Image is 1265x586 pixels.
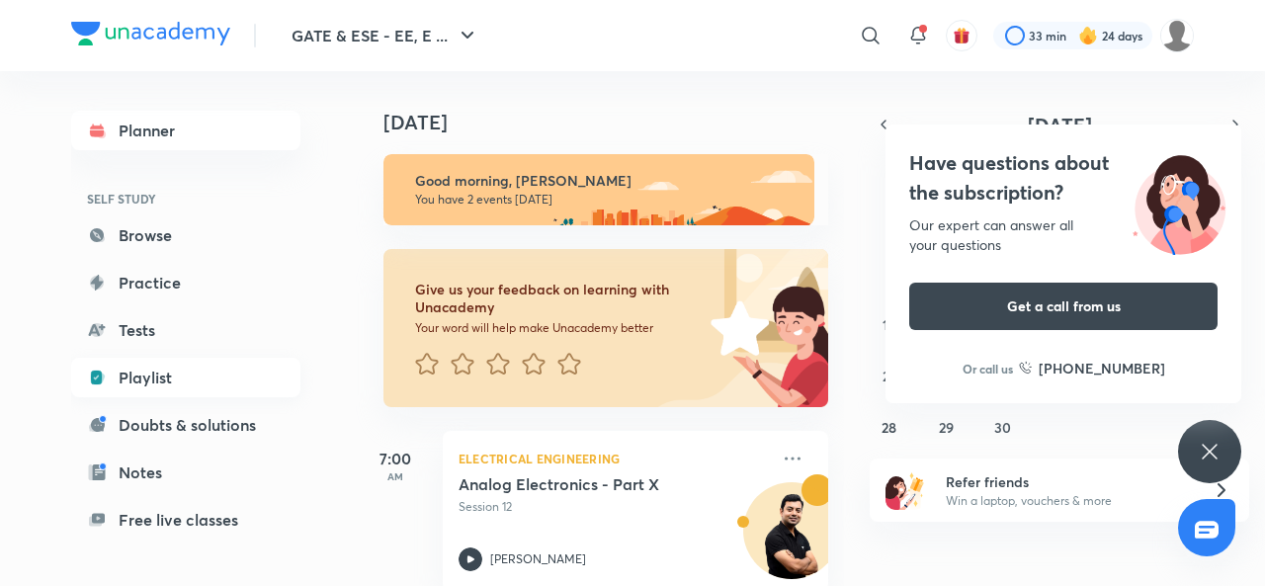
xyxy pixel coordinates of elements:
p: Your word will help make Unacademy better [415,320,704,336]
h6: Good morning, [PERSON_NAME] [415,172,797,190]
abbr: September 28, 2025 [882,418,896,437]
button: Get a call from us [909,283,1218,330]
p: [PERSON_NAME] [490,550,586,568]
img: referral [885,470,925,510]
a: [PHONE_NUMBER] [1019,358,1165,378]
h5: Analog Electronics - Part X [459,474,705,494]
h6: SELF STUDY [71,182,300,215]
button: [DATE] [897,111,1222,138]
button: September 29, 2025 [930,411,962,443]
h4: Have questions about the subscription? [909,148,1218,208]
abbr: September 30, 2025 [994,418,1011,437]
img: Company Logo [71,22,230,45]
p: Or call us [963,360,1013,377]
img: feedback_image [643,249,828,407]
p: You have 2 events [DATE] [415,192,797,208]
abbr: September 14, 2025 [883,315,896,334]
a: Free live classes [71,500,300,540]
button: GATE & ESE - EE, E ... [280,16,491,55]
h5: 7:00 [356,447,435,470]
button: September 7, 2025 [874,257,905,289]
a: Practice [71,263,300,302]
span: [DATE] [1028,112,1092,138]
div: Our expert can answer all your questions [909,215,1218,255]
abbr: September 29, 2025 [939,418,954,437]
a: Company Logo [71,22,230,50]
a: Browse [71,215,300,255]
abbr: September 21, 2025 [883,367,895,385]
button: September 30, 2025 [987,411,1019,443]
img: streak [1078,26,1098,45]
button: September 21, 2025 [874,360,905,391]
img: sawan Patel [1160,19,1194,52]
a: Doubts & solutions [71,405,300,445]
img: avatar [953,27,970,44]
p: Win a laptop, vouchers & more [946,492,1189,510]
a: Notes [71,453,300,492]
h6: Refer friends [946,471,1189,492]
img: ttu_illustration_new.svg [1117,148,1241,255]
a: Tests [71,310,300,350]
a: Planner [71,111,300,150]
img: morning [383,154,814,225]
h4: [DATE] [383,111,848,134]
button: September 28, 2025 [874,411,905,443]
button: September 14, 2025 [874,308,905,340]
h6: [PHONE_NUMBER] [1039,358,1165,378]
button: avatar [946,20,977,51]
p: Session 12 [459,498,769,516]
a: Playlist [71,358,300,397]
h6: Give us your feedback on learning with Unacademy [415,281,704,316]
p: Electrical Engineering [459,447,769,470]
p: AM [356,470,435,482]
